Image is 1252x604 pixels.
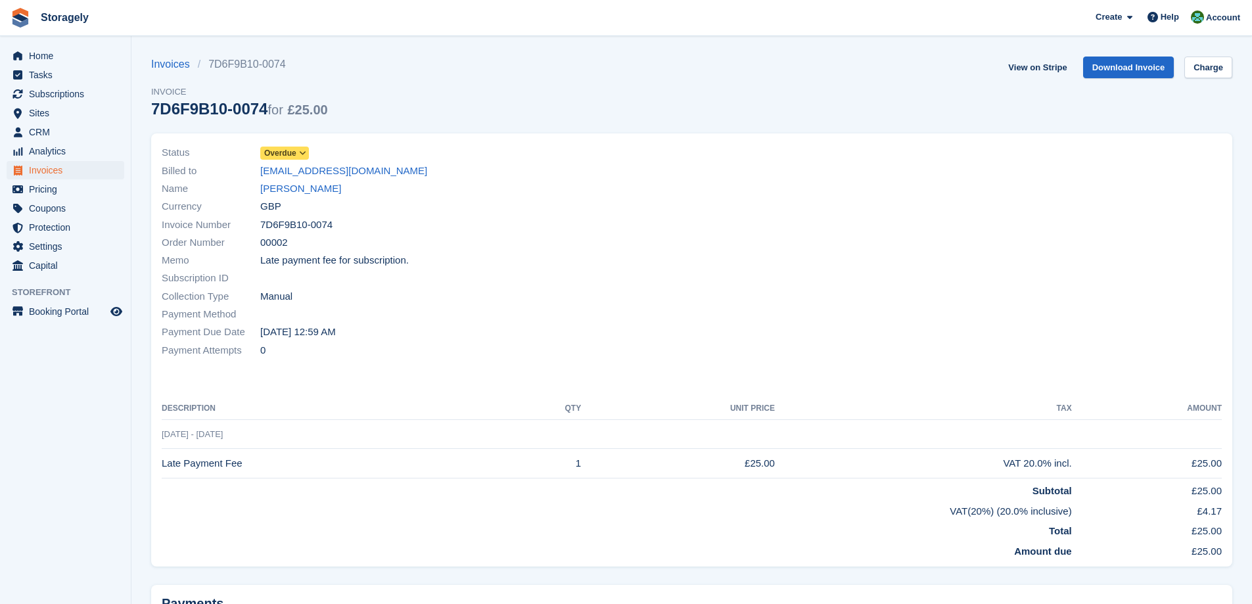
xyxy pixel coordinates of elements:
[29,66,108,84] span: Tasks
[7,218,124,237] a: menu
[7,199,124,218] a: menu
[162,271,260,286] span: Subscription ID
[29,218,108,237] span: Protection
[29,104,108,122] span: Sites
[162,145,260,160] span: Status
[162,253,260,268] span: Memo
[511,449,581,478] td: 1
[29,256,108,275] span: Capital
[162,235,260,250] span: Order Number
[267,103,283,117] span: for
[260,289,292,304] span: Manual
[162,307,260,322] span: Payment Method
[7,256,124,275] a: menu
[581,398,775,419] th: Unit Price
[511,398,581,419] th: QTY
[581,449,775,478] td: £25.00
[162,218,260,233] span: Invoice Number
[29,85,108,103] span: Subscriptions
[1083,57,1174,78] a: Download Invoice
[162,449,511,478] td: Late Payment Fee
[7,66,124,84] a: menu
[162,343,260,358] span: Payment Attempts
[260,181,341,197] a: [PERSON_NAME]
[1072,499,1222,519] td: £4.17
[1032,485,1072,496] strong: Subtotal
[151,100,328,118] div: 7D6F9B10-0074
[287,103,327,117] span: £25.00
[162,181,260,197] span: Name
[162,164,260,179] span: Billed to
[260,343,266,358] span: 0
[260,145,309,160] a: Overdue
[260,253,409,268] span: Late payment fee for subscription.
[1161,11,1179,24] span: Help
[1072,539,1222,559] td: £25.00
[12,286,131,299] span: Storefront
[260,218,333,233] span: 7D6F9B10-0074
[1014,546,1072,557] strong: Amount due
[775,398,1072,419] th: Tax
[162,199,260,214] span: Currency
[7,47,124,65] a: menu
[108,304,124,319] a: Preview store
[1072,478,1222,499] td: £25.00
[260,325,336,340] time: 2025-09-18 23:59:59 UTC
[29,47,108,65] span: Home
[29,180,108,198] span: Pricing
[151,57,328,72] nav: breadcrumbs
[162,325,260,340] span: Payment Due Date
[162,398,511,419] th: Description
[7,161,124,179] a: menu
[260,199,281,214] span: GBP
[1096,11,1122,24] span: Create
[35,7,94,28] a: Storagely
[162,289,260,304] span: Collection Type
[7,237,124,256] a: menu
[1049,525,1072,536] strong: Total
[7,104,124,122] a: menu
[260,235,288,250] span: 00002
[11,8,30,28] img: stora-icon-8386f47178a22dfd0bd8f6a31ec36ba5ce8667c1dd55bd0f319d3a0aa187defe.svg
[29,142,108,160] span: Analytics
[1003,57,1072,78] a: View on Stripe
[1184,57,1232,78] a: Charge
[1072,519,1222,539] td: £25.00
[162,499,1072,519] td: VAT(20%) (20.0% inclusive)
[1191,11,1204,24] img: Notifications
[1072,398,1222,419] th: Amount
[29,237,108,256] span: Settings
[151,85,328,99] span: Invoice
[162,429,223,439] span: [DATE] - [DATE]
[7,85,124,103] a: menu
[29,302,108,321] span: Booking Portal
[29,199,108,218] span: Coupons
[7,123,124,141] a: menu
[7,302,124,321] a: menu
[151,57,198,72] a: Invoices
[775,456,1072,471] div: VAT 20.0% incl.
[29,161,108,179] span: Invoices
[1072,449,1222,478] td: £25.00
[7,180,124,198] a: menu
[7,142,124,160] a: menu
[29,123,108,141] span: CRM
[1206,11,1240,24] span: Account
[260,164,427,179] a: [EMAIL_ADDRESS][DOMAIN_NAME]
[264,147,296,159] span: Overdue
